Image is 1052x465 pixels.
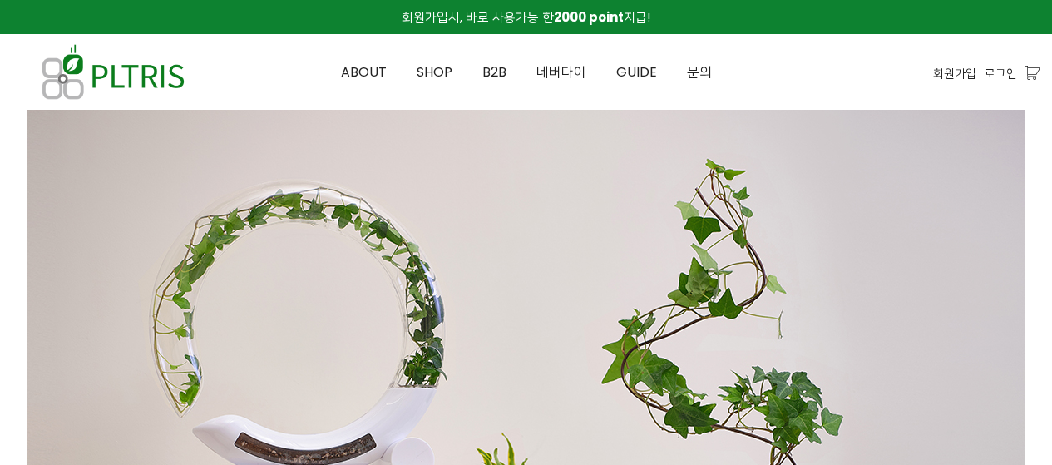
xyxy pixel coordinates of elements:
[616,62,657,82] span: GUIDE
[467,35,521,110] a: B2B
[521,35,601,110] a: 네버다이
[985,64,1017,82] a: 로그인
[601,35,672,110] a: GUIDE
[554,8,624,26] strong: 2000 point
[341,62,387,82] span: ABOUT
[933,64,976,82] a: 회원가입
[402,8,650,26] span: 회원가입시, 바로 사용가능 한 지급!
[672,35,727,110] a: 문의
[482,62,506,82] span: B2B
[402,35,467,110] a: SHOP
[536,62,586,82] span: 네버다이
[687,62,712,82] span: 문의
[326,35,402,110] a: ABOUT
[417,62,452,82] span: SHOP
